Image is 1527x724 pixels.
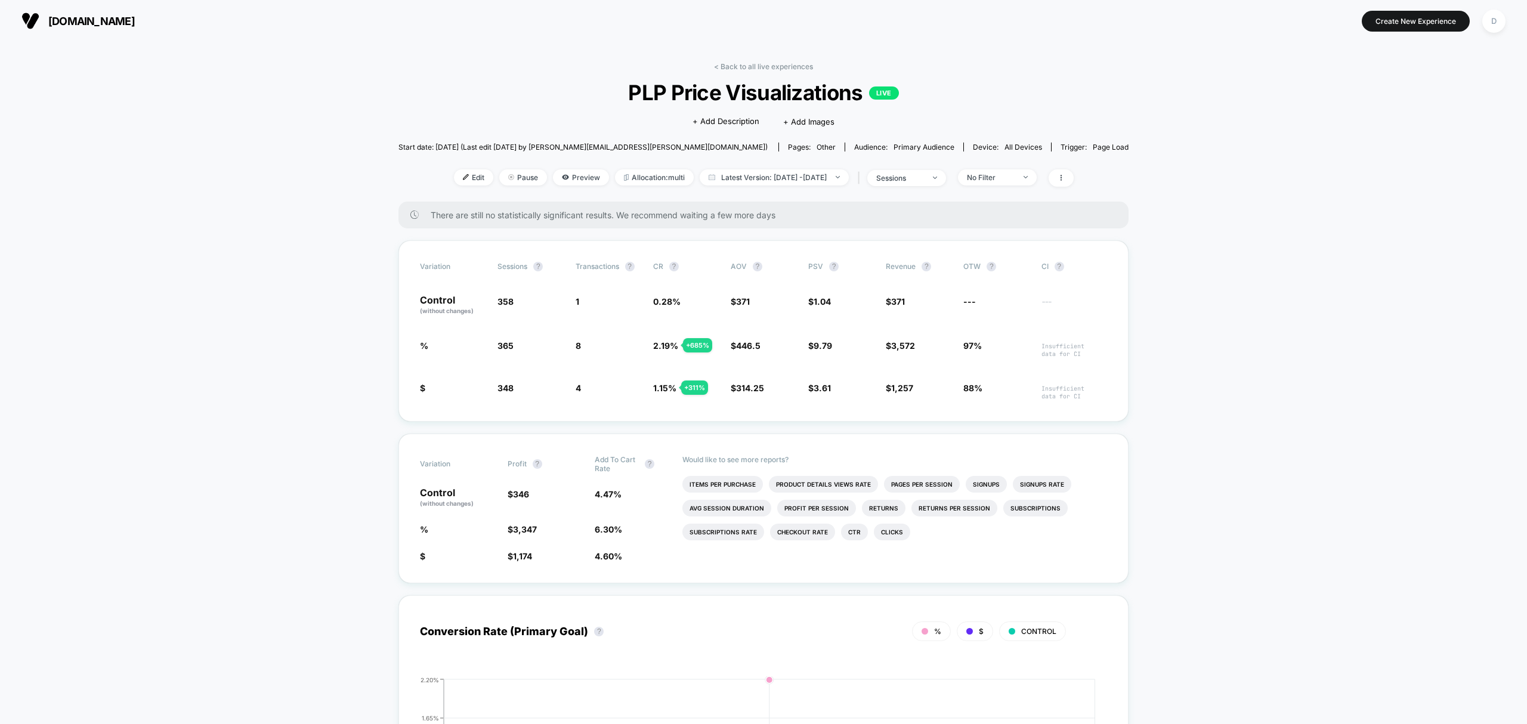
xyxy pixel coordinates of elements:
[499,169,547,185] span: Pause
[987,262,996,271] button: ?
[1041,385,1107,400] span: Insufficient data for CI
[420,551,425,561] span: $
[508,489,529,499] span: $
[553,169,609,185] span: Preview
[967,173,1015,182] div: No Filter
[420,383,425,393] span: $
[933,177,937,179] img: end
[862,500,905,516] li: Returns
[979,627,984,636] span: $
[1041,262,1107,271] span: CI
[653,341,678,351] span: 2.19 %
[700,169,849,185] span: Latest Version: [DATE] - [DATE]
[682,455,1107,464] p: Would like to see more reports?
[886,341,915,351] span: $
[508,459,527,468] span: Profit
[891,383,913,393] span: 1,257
[1479,9,1509,33] button: D
[736,383,764,393] span: 314.25
[653,296,681,307] span: 0.28 %
[431,210,1105,220] span: There are still no statistically significant results. We recommend waiting a few more days
[841,524,868,540] li: Ctr
[653,383,676,393] span: 1.15 %
[1041,342,1107,358] span: Insufficient data for CI
[595,489,622,499] span: 4.47 %
[1362,11,1470,32] button: Create New Experience
[1024,176,1028,178] img: end
[783,117,834,126] span: + Add Images
[422,714,439,721] tspan: 1.65%
[808,383,831,393] span: $
[731,341,761,351] span: $
[894,143,954,151] span: Primary Audience
[736,296,750,307] span: 371
[891,341,915,351] span: 3,572
[1021,627,1056,636] span: CONTROL
[769,476,878,493] li: Product Details Views Rate
[963,296,976,307] span: ---
[963,143,1051,151] span: Device:
[1055,262,1064,271] button: ?
[576,383,581,393] span: 4
[533,262,543,271] button: ?
[886,296,905,307] span: $
[1093,143,1129,151] span: Page Load
[777,500,856,516] li: Profit Per Session
[891,296,905,307] span: 371
[814,383,831,393] span: 3.61
[731,296,750,307] span: $
[513,551,532,561] span: 1,174
[624,174,629,181] img: rebalance
[1041,298,1107,315] span: ---
[934,627,941,636] span: %
[576,296,579,307] span: 1
[669,262,679,271] button: ?
[615,169,694,185] span: Allocation: multi
[508,551,532,561] span: $
[911,500,997,516] li: Returns Per Session
[709,174,715,180] img: calendar
[645,459,654,469] button: ?
[693,116,759,128] span: + Add Description
[963,341,982,351] span: 97%
[576,262,619,271] span: Transactions
[576,341,581,351] span: 8
[814,341,832,351] span: 9.79
[454,169,493,185] span: Edit
[1004,143,1042,151] span: all devices
[922,262,931,271] button: ?
[420,455,486,473] span: Variation
[884,476,960,493] li: Pages Per Session
[497,383,514,393] span: 348
[1003,500,1068,516] li: Subscriptions
[463,174,469,180] img: edit
[398,143,768,151] span: Start date: [DATE] (Last edit [DATE] by [PERSON_NAME][EMAIL_ADDRESS][PERSON_NAME][DOMAIN_NAME])
[817,143,836,151] span: other
[420,307,474,314] span: (without changes)
[714,62,813,71] a: < Back to all live experiences
[736,341,761,351] span: 446.5
[808,296,831,307] span: $
[595,524,622,534] span: 6.30 %
[595,551,622,561] span: 4.60 %
[1482,10,1506,33] div: D
[18,11,138,30] button: [DOMAIN_NAME]
[829,262,839,271] button: ?
[963,262,1029,271] span: OTW
[874,524,910,540] li: Clicks
[836,176,840,178] img: end
[435,80,1092,105] span: PLP Price Visualizations
[808,262,823,271] span: PSV
[770,524,835,540] li: Checkout Rate
[508,524,537,534] span: $
[681,380,708,395] div: + 311 %
[421,676,439,683] tspan: 2.20%
[594,627,604,636] button: ?
[420,488,495,508] p: Control
[682,500,771,516] li: Avg Session Duration
[966,476,1007,493] li: Signups
[497,296,514,307] span: 358
[21,12,39,30] img: Visually logo
[808,341,832,351] span: $
[653,262,663,271] span: CR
